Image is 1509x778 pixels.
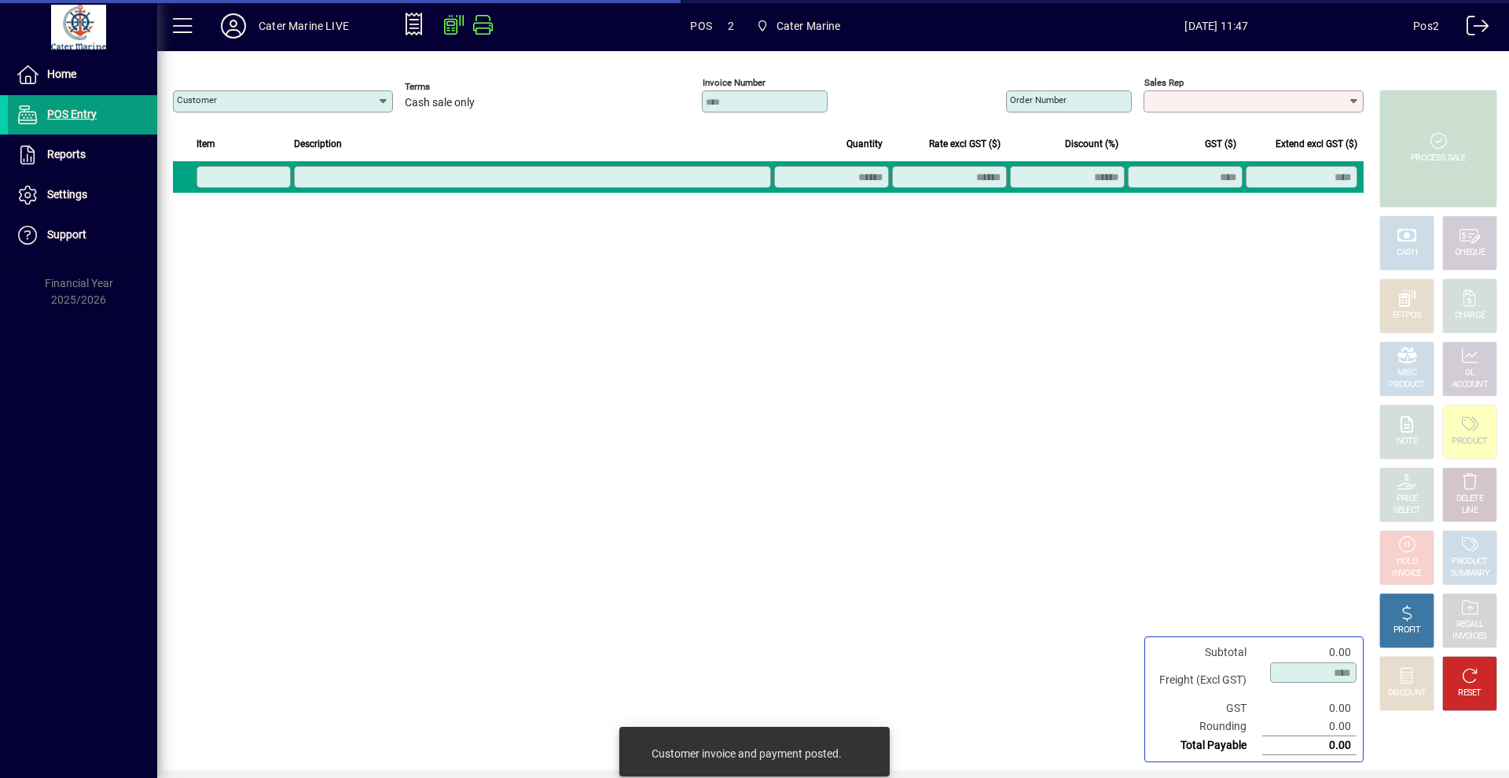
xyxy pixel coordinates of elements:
span: GST ($) [1205,135,1236,153]
mat-label: Customer [177,94,217,105]
td: GST [1151,699,1262,717]
span: Cater Marine [750,12,847,40]
div: SELECT [1393,505,1421,517]
mat-label: Invoice number [703,77,766,88]
div: LINE [1462,505,1478,517]
span: POS Entry [47,108,97,120]
span: Terms [405,82,499,92]
span: Rate excl GST ($) [929,135,1000,153]
div: Customer invoice and payment posted. [652,746,842,761]
td: 0.00 [1262,736,1357,755]
td: Freight (Excl GST) [1151,662,1262,699]
span: Item [196,135,215,153]
td: 0.00 [1262,699,1357,717]
span: POS [690,13,712,39]
td: 0.00 [1262,717,1357,736]
div: CASH [1397,247,1417,259]
span: Home [47,68,76,80]
div: CHEQUE [1455,247,1485,259]
div: INVOICES [1452,631,1486,643]
span: Extend excl GST ($) [1276,135,1357,153]
td: Subtotal [1151,643,1262,662]
button: Profile [208,12,259,40]
a: Logout [1455,3,1489,54]
div: INVOICE [1392,568,1421,580]
span: [DATE] 11:47 [1020,13,1414,39]
div: MISC [1397,367,1416,379]
span: Cater Marine [777,13,841,39]
div: SUMMARY [1450,568,1489,580]
div: RECALL [1456,619,1484,631]
div: CHARGE [1455,310,1485,322]
div: PRICE [1397,493,1418,505]
a: Home [8,55,157,94]
div: NOTE [1397,436,1417,448]
div: HOLD [1397,556,1417,568]
div: RESET [1458,688,1481,699]
div: Pos2 [1413,13,1439,39]
span: 2 [728,13,734,39]
span: Reports [47,148,86,160]
td: 0.00 [1262,643,1357,662]
span: Cash sale only [405,97,475,109]
td: Rounding [1151,717,1262,736]
a: Reports [8,135,157,175]
a: Settings [8,175,157,215]
div: DISCOUNT [1388,688,1426,699]
div: GL [1465,367,1475,379]
div: PRODUCT [1389,379,1424,391]
div: Cater Marine LIVE [259,13,349,39]
mat-label: Order number [1010,94,1067,105]
div: PRODUCT [1452,556,1487,568]
div: EFTPOS [1393,310,1422,322]
span: Discount (%) [1065,135,1118,153]
mat-label: Sales rep [1144,77,1184,88]
div: PROCESS SALE [1411,153,1466,164]
span: Quantity [846,135,883,153]
span: Description [294,135,342,153]
div: ACCOUNT [1452,379,1488,391]
div: PROFIT [1393,625,1420,636]
td: Total Payable [1151,736,1262,755]
span: Support [47,228,86,241]
div: DELETE [1456,493,1483,505]
a: Support [8,216,157,255]
span: Settings [47,188,87,201]
div: PRODUCT [1452,436,1487,448]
